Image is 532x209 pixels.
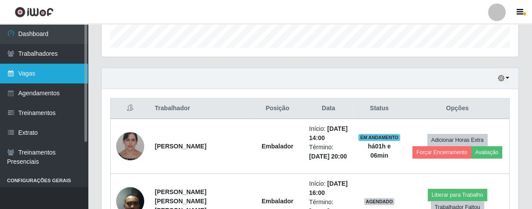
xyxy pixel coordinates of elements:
li: Término: [309,143,348,161]
strong: Embalador [262,198,293,205]
button: Avaliação [471,146,503,159]
strong: há 01 h e 06 min [368,143,390,159]
img: CoreUI Logo [15,7,54,18]
th: Opções [405,98,509,119]
span: EM ANDAMENTO [358,134,400,141]
button: Liberar para Trabalho [428,189,487,201]
button: Forçar Encerramento [412,146,471,159]
time: [DATE] 16:00 [309,180,348,196]
li: Início: [309,179,348,198]
th: Status [353,98,405,119]
th: Data [304,98,353,119]
li: Início: [309,124,348,143]
button: Adicionar Horas Extra [427,134,488,146]
span: AGENDADO [364,198,395,205]
strong: Embalador [262,143,293,150]
th: Trabalhador [149,98,251,119]
time: [DATE] 20:00 [309,153,347,160]
th: Posição [251,98,304,119]
time: [DATE] 14:00 [309,125,348,141]
img: 1671851536874.jpeg [116,129,144,164]
strong: [PERSON_NAME] [155,143,206,150]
